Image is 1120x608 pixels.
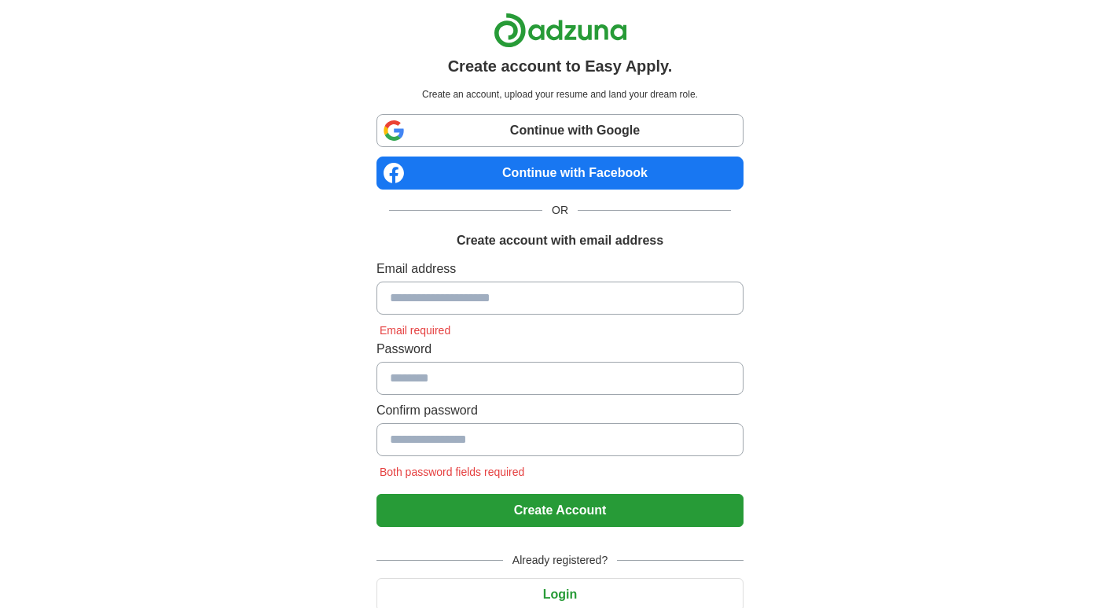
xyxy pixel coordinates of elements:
a: Login [376,588,744,601]
button: Create Account [376,494,744,527]
h1: Create account to Easy Apply. [448,54,673,78]
label: Confirm password [376,401,744,420]
span: Email required [376,324,454,337]
p: Create an account, upload your resume and land your dream role. [380,87,740,101]
span: Already registered? [503,552,617,569]
a: Continue with Google [376,114,744,147]
label: Password [376,340,744,359]
h1: Create account with email address [457,231,663,250]
span: OR [542,202,578,219]
a: Continue with Facebook [376,157,744,190]
label: Email address [376,260,744,278]
span: Both password fields required [376,466,527,478]
img: Adzuna logo [494,13,627,48]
